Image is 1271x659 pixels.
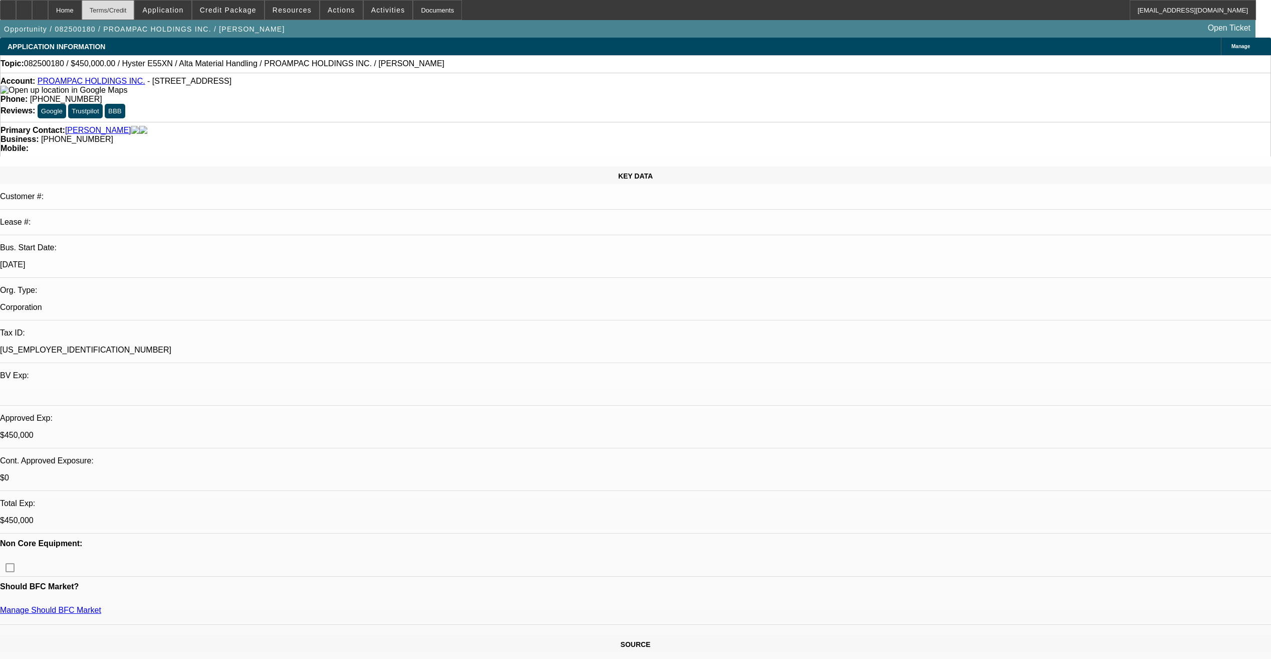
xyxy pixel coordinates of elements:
[142,6,183,14] span: Application
[1,77,35,85] strong: Account:
[24,59,444,68] span: 082500180 / $450,000.00 / Hyster E55XN / Alta Material Handling / PROAMPAC HOLDINGS INC. / [PERSO...
[38,77,145,85] a: PROAMPAC HOLDINGS INC.
[1,59,24,68] strong: Topic:
[1,126,65,135] strong: Primary Contact:
[38,104,66,118] button: Google
[1,144,29,152] strong: Mobile:
[147,77,231,85] span: - [STREET_ADDRESS]
[4,25,285,33] span: Opportunity / 082500180 / PROAMPAC HOLDINGS INC. / [PERSON_NAME]
[1,106,35,115] strong: Reviews:
[621,640,651,648] span: SOURCE
[618,172,653,180] span: KEY DATA
[131,126,139,135] img: facebook-icon.png
[135,1,191,20] button: Application
[65,126,131,135] a: [PERSON_NAME]
[1231,44,1250,49] span: Manage
[200,6,257,14] span: Credit Package
[139,126,147,135] img: linkedin-icon.png
[8,43,105,51] span: APPLICATION INFORMATION
[371,6,405,14] span: Activities
[1,86,127,94] a: View Google Maps
[320,1,363,20] button: Actions
[1,86,127,95] img: Open up location in Google Maps
[30,95,102,103] span: [PHONE_NUMBER]
[328,6,355,14] span: Actions
[1,95,28,103] strong: Phone:
[364,1,413,20] button: Activities
[192,1,264,20] button: Credit Package
[273,6,312,14] span: Resources
[105,104,125,118] button: BBB
[41,135,113,143] span: [PHONE_NUMBER]
[68,104,102,118] button: Trustpilot
[1204,20,1254,37] a: Open Ticket
[265,1,319,20] button: Resources
[1,135,39,143] strong: Business:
